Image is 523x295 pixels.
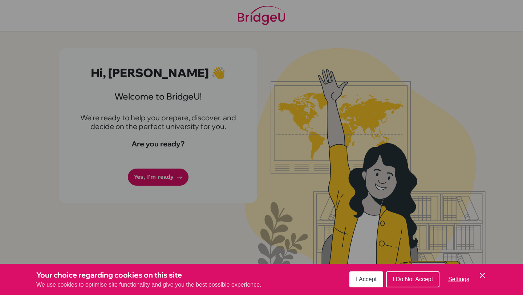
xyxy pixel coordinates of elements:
[478,271,487,280] button: Save and close
[448,276,469,282] span: Settings
[386,271,439,287] button: I Do Not Accept
[393,276,433,282] span: I Do Not Accept
[36,280,261,289] p: We use cookies to optimise site functionality and give you the best possible experience.
[349,271,383,287] button: I Accept
[356,276,377,282] span: I Accept
[442,272,475,287] button: Settings
[36,270,261,280] h3: Your choice regarding cookies on this site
